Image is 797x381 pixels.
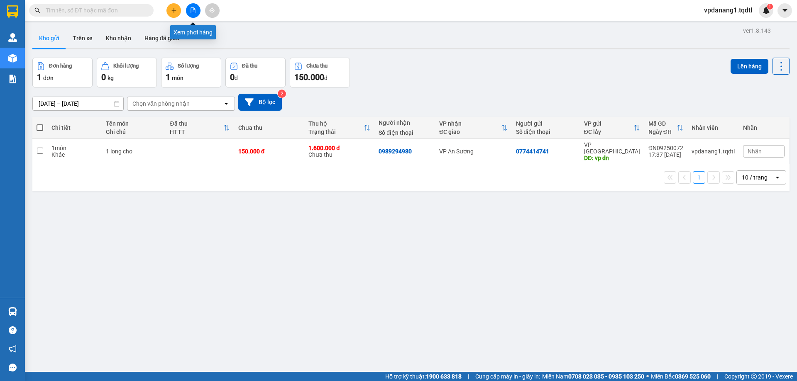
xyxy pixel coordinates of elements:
strong: 1900 633 818 [426,373,462,380]
div: 0989294980 [379,148,412,155]
img: warehouse-icon [8,307,17,316]
span: copyright [751,374,757,379]
button: caret-down [777,3,792,18]
div: Đơn hàng [49,63,72,69]
div: Chưa thu [306,63,328,69]
div: Mã GD [648,120,677,127]
span: đ [235,75,238,81]
div: 0774414741 [516,148,549,155]
span: Miền Bắc [651,372,711,381]
button: file-add [186,3,200,18]
span: 150.000 [294,72,324,82]
span: caret-down [781,7,789,14]
span: file-add [190,7,196,13]
span: aim [209,7,215,13]
input: Tìm tên, số ĐT hoặc mã đơn [46,6,144,15]
img: logo-vxr [7,5,18,18]
span: ⚪️ [646,375,649,378]
button: Chưa thu150.000đ [290,58,350,87]
strong: 0369 525 060 [675,373,711,380]
span: đơn [43,75,54,81]
span: question-circle [9,326,17,334]
button: Lên hàng [731,59,768,74]
span: search [34,7,40,13]
span: Nhãn [748,148,762,155]
span: 0 [230,72,235,82]
span: đ [324,75,328,81]
div: ĐC lấy [584,129,633,135]
span: món [172,75,183,81]
div: Số điện thoại [516,129,576,135]
div: Chưa thu [308,145,370,158]
span: 1 [37,72,42,82]
div: Trạng thái [308,129,364,135]
button: Đã thu0đ [225,58,286,87]
th: Toggle SortBy [644,117,687,139]
div: ver 1.8.143 [743,26,771,35]
button: Bộ lọc [238,94,282,111]
input: Select a date range. [33,97,123,110]
div: Khối lượng [113,63,139,69]
span: Miền Nam [542,372,644,381]
div: vpdanang1.tqdtl [692,148,735,155]
div: VP [GEOGRAPHIC_DATA] [584,141,640,155]
div: 17:37 [DATE] [648,151,683,158]
button: plus [166,3,181,18]
div: VP nhận [439,120,501,127]
span: notification [9,345,17,353]
img: icon-new-feature [763,7,770,14]
th: Toggle SortBy [166,117,234,139]
div: Người nhận [379,119,431,126]
sup: 1 [767,4,773,10]
div: Chọn văn phòng nhận [132,99,190,108]
th: Toggle SortBy [580,117,644,139]
th: Toggle SortBy [304,117,374,139]
div: 1 long cho [106,148,161,155]
div: 10 / trang [742,173,768,182]
div: Chưa thu [238,124,300,131]
span: message [9,364,17,371]
div: Người gửi [516,120,576,127]
div: DĐ: vp dn [584,155,640,161]
div: Đã thu [242,63,257,69]
button: Số lượng1món [161,58,221,87]
img: solution-icon [8,75,17,83]
span: kg [108,75,114,81]
button: Kho nhận [99,28,138,48]
span: plus [171,7,177,13]
div: 1.600.000 đ [308,145,370,151]
div: VP An Sương [439,148,507,155]
div: Đã thu [170,120,223,127]
span: vpdanang1.tqdtl [697,5,759,15]
sup: 2 [278,90,286,98]
svg: open [223,100,230,107]
button: Hàng đã giao [138,28,186,48]
div: Thu hộ [308,120,364,127]
button: 1 [693,171,705,184]
th: Toggle SortBy [435,117,511,139]
strong: 0708 023 035 - 0935 103 250 [568,373,644,380]
div: 1 món [51,145,98,151]
span: 0 [101,72,106,82]
div: ĐN09250072 [648,145,683,151]
img: warehouse-icon [8,54,17,63]
div: Nhân viên [692,124,735,131]
div: Ngày ĐH [648,129,677,135]
div: Nhãn [743,124,785,131]
span: Cung cấp máy in - giấy in: [475,372,540,381]
div: Ghi chú [106,129,161,135]
button: Khối lượng0kg [97,58,157,87]
div: Khác [51,151,98,158]
button: aim [205,3,220,18]
span: Hỗ trợ kỹ thuật: [385,372,462,381]
span: 1 [768,4,771,10]
button: Đơn hàng1đơn [32,58,93,87]
div: 150.000 đ [238,148,300,155]
div: Số lượng [178,63,199,69]
div: Xem phơi hàng [170,25,216,39]
button: Trên xe [66,28,99,48]
span: 1 [166,72,170,82]
div: VP gửi [584,120,633,127]
svg: open [774,174,781,181]
button: Kho gửi [32,28,66,48]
